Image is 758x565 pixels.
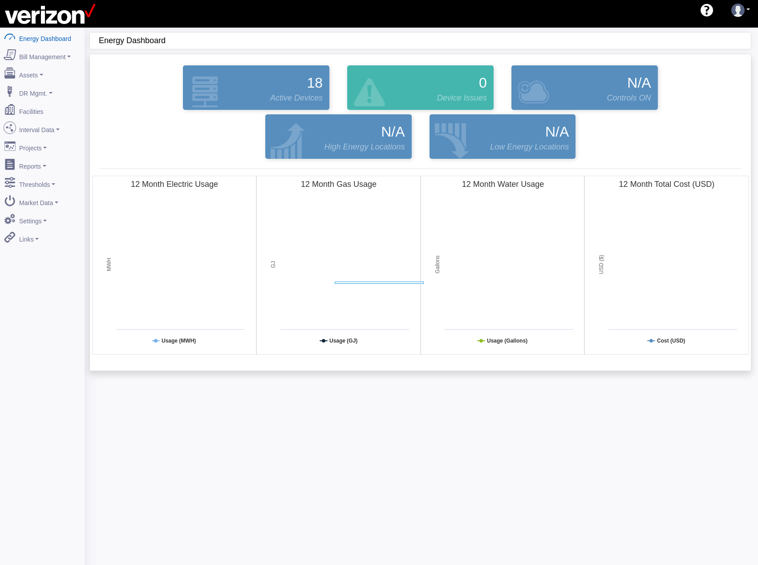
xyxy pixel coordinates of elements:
[607,92,651,104] span: Controls ON
[329,338,357,344] tspan: Usage (GJ)
[174,63,338,112] div: Devices that are actively reporting data.
[434,255,441,274] tspan: Gallons
[162,338,196,344] tspan: Usage (MWH)
[437,92,487,104] span: Device Issues
[479,72,487,93] span: 0
[490,141,569,153] span: Low Energy Locations
[338,63,503,112] div: Devices that are active and configured but are in an error state.
[381,121,405,142] span: N/A
[487,338,527,344] tspan: Usage (Gallons)
[99,32,751,49] div: Energy Dashboard
[324,141,405,153] span: High Energy Locations
[462,180,543,189] tspan: 12 Month Water Usage
[106,258,112,271] tspan: MWH
[301,180,377,189] tspan: 12 Month Gas Usage
[307,72,323,93] span: 18
[270,92,323,104] span: Active Devices
[131,180,218,189] tspan: 12 Month Electric Usage
[270,261,276,268] tspan: GJ
[627,72,651,93] span: N/A
[619,180,715,189] tspan: 12 Month Total Cost (USD)
[545,121,569,142] span: N/A
[598,255,604,274] tspan: USD ($)
[181,65,332,110] a: 18 Active Devices
[731,4,745,17] img: user-3.svg
[657,338,685,344] tspan: Cost (USD)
